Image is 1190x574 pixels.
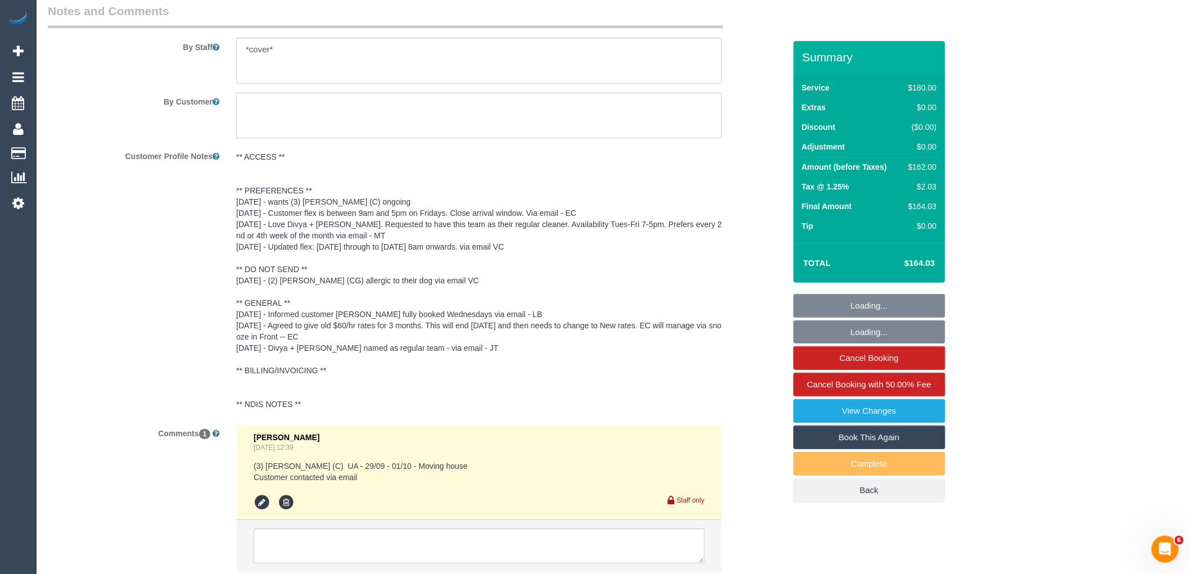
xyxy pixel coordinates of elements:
[199,429,211,439] span: 1
[802,82,830,93] label: Service
[807,379,931,389] span: Cancel Booking with 50.00% Fee
[39,424,228,439] label: Comments
[236,151,722,410] pre: ** ACCESS ** ** PREFERENCES ** [DATE] - wants (3) [PERSON_NAME] (C) ongoing [DATE] - Customer fle...
[7,11,29,27] img: Automaid Logo
[254,460,705,483] pre: (3) [PERSON_NAME] (C) UA - 29/09 - 01/10 - Moving house Customer contacted via email
[904,201,936,212] div: $164.03
[254,444,294,451] a: [DATE] 12:39
[904,161,936,173] div: $162.00
[871,259,935,268] h4: $164.03
[802,201,852,212] label: Final Amount
[677,496,705,504] small: Staff only
[794,373,945,396] a: Cancel Booking with 50.00% Fee
[794,346,945,370] a: Cancel Booking
[48,3,723,28] legend: Notes and Comments
[904,82,936,93] div: $180.00
[803,51,940,64] h3: Summary
[1152,536,1179,563] iframe: Intercom live chat
[804,258,831,268] strong: Total
[794,399,945,423] a: View Changes
[802,161,887,173] label: Amount (before Taxes)
[802,121,836,133] label: Discount
[39,147,228,162] label: Customer Profile Notes
[794,478,945,502] a: Back
[794,426,945,449] a: Book This Again
[904,102,936,113] div: $0.00
[904,181,936,192] div: $2.03
[39,38,228,53] label: By Staff
[904,121,936,133] div: ($0.00)
[802,141,845,152] label: Adjustment
[1175,536,1184,545] span: 6
[904,141,936,152] div: $0.00
[904,220,936,232] div: $0.00
[802,220,814,232] label: Tip
[802,181,849,192] label: Tax @ 1.25%
[802,102,826,113] label: Extras
[254,433,319,442] span: [PERSON_NAME]
[39,92,228,107] label: By Customer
